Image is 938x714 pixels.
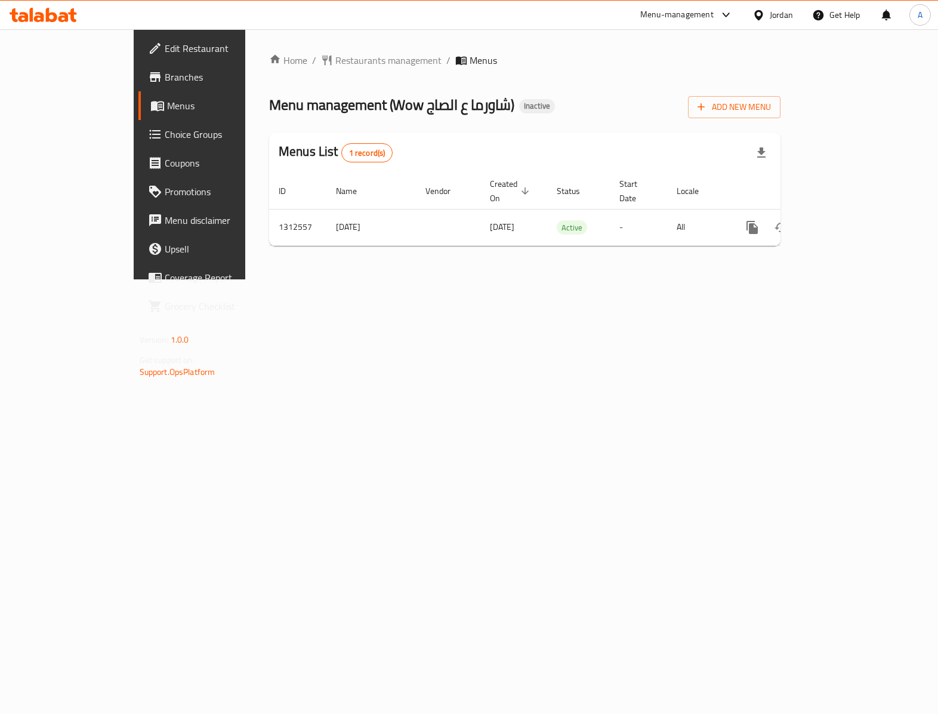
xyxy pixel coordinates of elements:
a: Upsell [138,235,291,263]
span: Menus [167,99,281,113]
a: Support.OpsPlatform [140,364,215,380]
a: Coverage Report [138,263,291,292]
span: Upsell [165,242,281,256]
a: Choice Groups [138,120,291,149]
a: Grocery Checklist [138,292,291,321]
a: Menu disclaimer [138,206,291,235]
a: Edit Restaurant [138,34,291,63]
span: Menu disclaimer [165,213,281,227]
span: Coverage Report [165,270,281,285]
td: All [667,209,729,245]
span: Locale [677,184,714,198]
button: more [738,213,767,242]
span: Inactive [519,101,555,111]
span: Get support on: [140,352,195,368]
span: [DATE] [490,219,514,235]
button: Change Status [767,213,795,242]
span: A [918,8,922,21]
span: Start Date [619,177,653,205]
a: Branches [138,63,291,91]
div: Active [557,220,587,235]
td: - [610,209,667,245]
td: [DATE] [326,209,416,245]
span: Promotions [165,184,281,199]
span: 1.0.0 [171,332,189,347]
span: Active [557,221,587,235]
span: Menus [470,53,497,67]
li: / [312,53,316,67]
span: Restaurants management [335,53,442,67]
td: 1312557 [269,209,326,245]
div: Menu-management [640,8,714,22]
a: Menus [138,91,291,120]
span: Version: [140,332,169,347]
button: Add New Menu [688,96,780,118]
span: Status [557,184,595,198]
span: Branches [165,70,281,84]
span: Vendor [425,184,466,198]
span: Add New Menu [698,100,771,115]
span: Created On [490,177,533,205]
a: Coupons [138,149,291,177]
th: Actions [729,173,862,210]
span: Edit Restaurant [165,41,281,56]
span: Name [336,184,372,198]
div: Inactive [519,99,555,113]
nav: breadcrumb [269,53,780,67]
table: enhanced table [269,173,862,246]
div: Total records count [341,143,393,162]
span: Coupons [165,156,281,170]
span: ID [279,184,301,198]
div: Export file [747,139,776,167]
li: / [446,53,451,67]
span: Menu management ( Wow شاورما ع الصاج ) [269,91,514,118]
h2: Menus List [279,143,393,162]
a: Restaurants management [321,53,442,67]
span: 1 record(s) [342,147,393,159]
span: Grocery Checklist [165,299,281,313]
span: Choice Groups [165,127,281,141]
a: Promotions [138,177,291,206]
div: Jordan [770,8,793,21]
